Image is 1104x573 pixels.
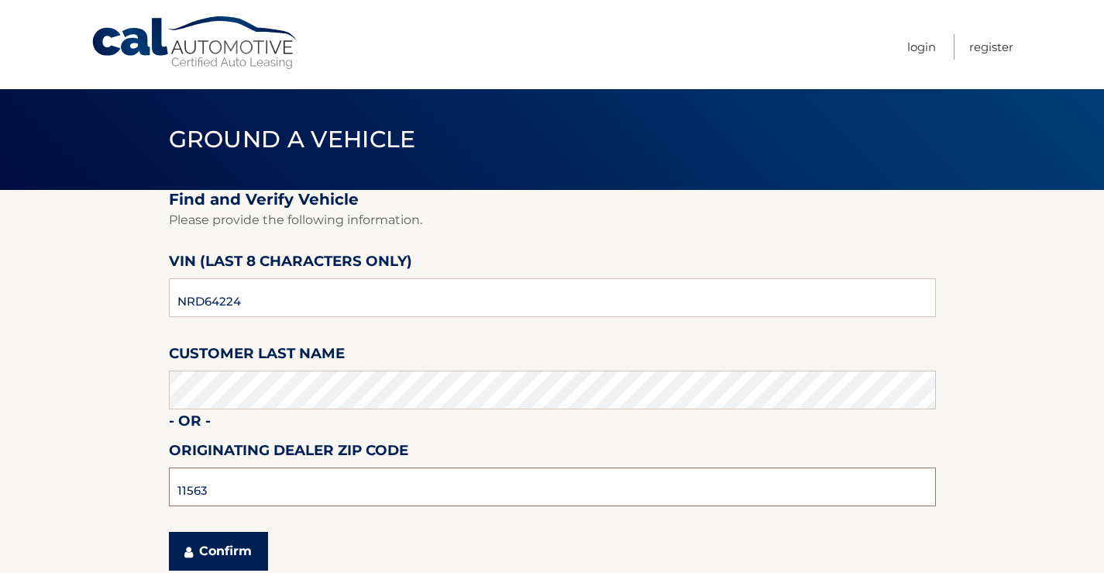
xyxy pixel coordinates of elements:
label: Originating Dealer Zip Code [169,439,408,468]
label: VIN (last 8 characters only) [169,250,412,278]
h2: Find and Verify Vehicle [169,190,936,209]
span: Ground a Vehicle [169,125,416,154]
a: Register [969,34,1013,60]
label: - or - [169,409,211,438]
p: Please provide the following information. [169,209,936,231]
a: Login [907,34,936,60]
button: Confirm [169,532,268,571]
a: Cal Automotive [91,16,300,71]
label: Customer Last Name [169,342,345,371]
